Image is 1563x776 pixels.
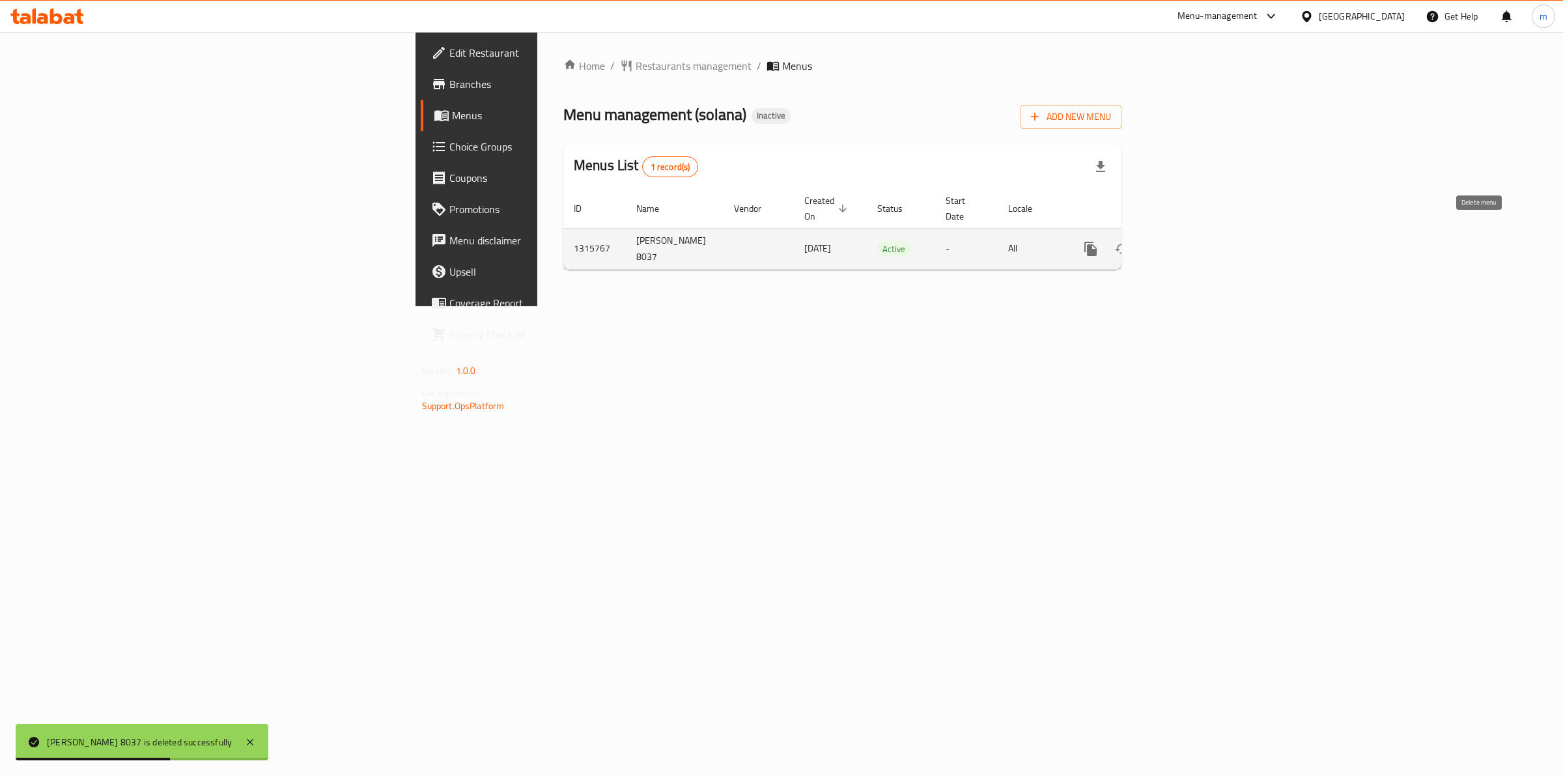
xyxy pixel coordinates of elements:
span: Version: [422,362,454,379]
div: Export file [1085,151,1116,182]
a: Edit Restaurant [421,37,677,68]
span: Restaurants management [636,58,752,74]
td: All [998,228,1065,269]
button: Change Status [1106,233,1138,265]
a: Coverage Report [421,287,677,319]
nav: breadcrumb [563,58,1121,74]
div: Total records count [642,156,699,177]
span: Active [877,242,910,257]
a: Choice Groups [421,131,677,162]
span: Get support on: [422,384,482,401]
th: Actions [1065,189,1211,229]
span: Name [636,201,676,216]
a: Support.OpsPlatform [422,397,505,414]
span: Menus [782,58,812,74]
span: Menus [452,108,666,123]
a: Restaurants management [620,58,752,74]
span: Coverage Report [449,295,666,311]
a: Grocery Checklist [421,319,677,350]
div: [GEOGRAPHIC_DATA] [1319,9,1405,23]
div: Menu-management [1177,8,1258,24]
span: Menu disclaimer [449,233,666,248]
span: Locale [1008,201,1049,216]
div: [PERSON_NAME] 8037 is deleted successfully [47,735,232,749]
span: Branches [449,76,666,92]
span: Status [877,201,920,216]
span: Upsell [449,264,666,280]
span: 1.0.0 [456,362,476,379]
span: Inactive [752,110,791,121]
span: Promotions [449,201,666,217]
h2: Menus List [574,156,698,177]
span: Coupons [449,170,666,186]
span: Vendor [734,201,778,216]
span: m [1540,9,1547,23]
button: Add New Menu [1021,105,1121,129]
span: Created On [804,193,851,224]
a: Promotions [421,194,677,225]
table: enhanced table [563,189,1211,270]
div: Active [877,241,910,257]
td: - [935,228,998,269]
span: 1 record(s) [643,161,698,173]
a: Menus [421,100,677,131]
span: Choice Groups [449,139,666,154]
a: Menu disclaimer [421,225,677,256]
span: Grocery Checklist [449,326,666,342]
a: Branches [421,68,677,100]
span: Start Date [946,193,982,224]
span: Edit Restaurant [449,45,666,61]
a: Coupons [421,162,677,194]
button: more [1075,233,1106,265]
span: [DATE] [804,240,831,257]
span: Add New Menu [1031,109,1111,125]
a: Upsell [421,256,677,287]
span: ID [574,201,598,216]
li: / [757,58,761,74]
